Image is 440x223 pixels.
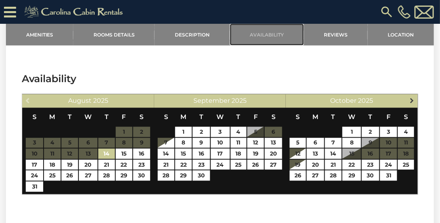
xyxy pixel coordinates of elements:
[79,171,98,181] a: 27
[116,160,132,170] a: 22
[247,160,264,170] a: 26
[61,171,78,181] a: 26
[133,149,151,159] a: 16
[68,97,92,105] span: August
[231,138,247,148] a: 11
[398,127,414,137] a: 4
[362,171,379,181] a: 30
[362,160,379,170] a: 23
[387,113,391,121] span: Friday
[396,5,413,19] a: [PHONE_NUMBER]
[98,160,115,170] a: 21
[342,171,361,181] a: 29
[6,24,73,46] a: Amenities
[20,4,130,20] img: Khaki-logo.png
[158,149,174,159] a: 14
[44,160,61,170] a: 18
[325,138,342,148] a: 7
[380,160,398,170] a: 24
[26,160,43,170] a: 17
[175,160,192,170] a: 22
[404,113,408,121] span: Saturday
[49,113,55,121] span: Monday
[22,72,418,86] h3: Availability
[290,171,306,181] a: 26
[380,5,394,19] img: search-regular.svg
[44,171,61,181] a: 25
[193,127,210,137] a: 2
[265,149,282,159] a: 20
[217,113,224,121] span: Wednesday
[155,24,230,46] a: Description
[407,96,417,106] a: Next
[122,113,126,121] span: Friday
[307,149,324,159] a: 13
[26,182,43,192] a: 31
[116,171,132,181] a: 29
[105,113,109,121] span: Thursday
[79,160,98,170] a: 20
[231,160,247,170] a: 25
[380,171,398,181] a: 31
[247,138,264,148] a: 12
[98,149,115,159] a: 14
[313,113,319,121] span: Monday
[325,171,342,181] a: 28
[211,138,230,148] a: 10
[193,149,210,159] a: 16
[61,160,78,170] a: 19
[342,138,361,148] a: 8
[380,127,398,137] a: 3
[193,97,230,105] span: September
[272,113,275,121] span: Saturday
[158,160,174,170] a: 21
[331,97,357,105] span: October
[398,160,414,170] a: 25
[290,138,306,148] a: 5
[73,24,155,46] a: Rooms Details
[362,127,379,137] a: 2
[231,127,247,137] a: 4
[348,113,356,121] span: Wednesday
[331,113,335,121] span: Tuesday
[193,160,210,170] a: 23
[140,113,143,121] span: Saturday
[231,149,247,159] a: 18
[84,113,92,121] span: Wednesday
[304,24,368,46] a: Reviews
[93,97,108,105] span: 2025
[358,97,373,105] span: 2025
[290,149,306,159] a: 12
[164,113,168,121] span: Sunday
[237,113,241,121] span: Thursday
[193,138,210,148] a: 9
[158,138,174,148] a: 7
[181,113,187,121] span: Monday
[193,171,210,181] a: 30
[342,160,361,170] a: 22
[199,113,203,121] span: Tuesday
[254,113,258,121] span: Friday
[296,113,300,121] span: Sunday
[68,113,72,121] span: Tuesday
[290,160,306,170] a: 19
[325,160,342,170] a: 21
[98,171,115,181] a: 28
[307,171,324,181] a: 27
[133,160,151,170] a: 23
[26,171,43,181] a: 24
[211,149,230,159] a: 17
[133,171,151,181] a: 30
[230,24,304,46] a: Availability
[211,160,230,170] a: 24
[158,171,174,181] a: 28
[175,149,192,159] a: 15
[33,113,36,121] span: Sunday
[369,113,373,121] span: Thursday
[265,160,282,170] a: 27
[247,149,264,159] a: 19
[307,160,324,170] a: 20
[342,127,361,137] a: 1
[116,149,132,159] a: 15
[325,149,342,159] a: 14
